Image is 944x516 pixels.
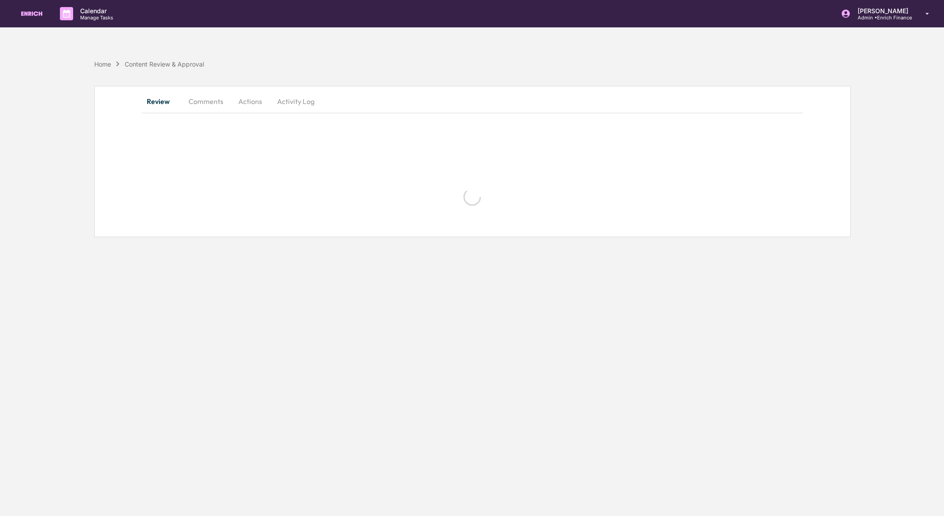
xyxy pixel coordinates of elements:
div: Home [94,60,111,68]
button: Comments [181,91,230,112]
button: Review [142,91,181,112]
div: Content Review & Approval [125,60,204,68]
p: Admin • Enrich Finance [851,15,913,21]
p: Manage Tasks [73,15,118,21]
div: secondary tabs example [142,91,803,112]
img: logo [21,11,42,16]
p: [PERSON_NAME] [851,7,913,15]
button: Actions [230,91,270,112]
button: Activity Log [270,91,322,112]
p: Calendar [73,7,118,15]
